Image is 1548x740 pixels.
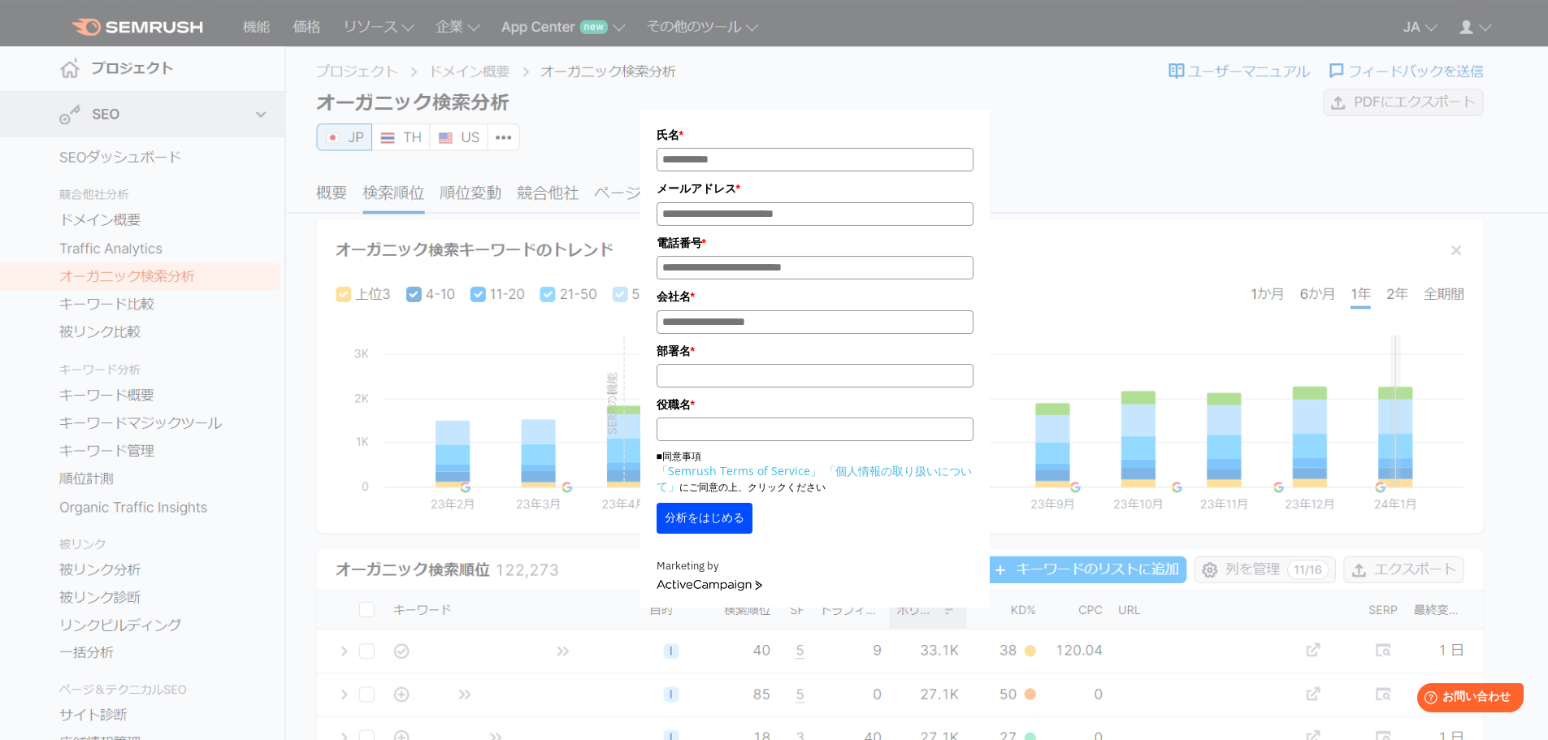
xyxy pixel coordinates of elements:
[657,180,973,197] label: メールアドレス
[657,342,973,360] label: 部署名
[657,126,973,144] label: 氏名
[657,463,972,494] a: 「個人情報の取り扱いについて」
[657,288,973,305] label: 会社名
[657,503,752,534] button: 分析をはじめる
[657,234,973,252] label: 電話番号
[1403,677,1530,722] iframe: Help widget launcher
[657,463,822,478] a: 「Semrush Terms of Service」
[657,449,973,495] p: ■同意事項 にご同意の上、クリックください
[657,558,973,575] div: Marketing by
[657,396,973,413] label: 役職名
